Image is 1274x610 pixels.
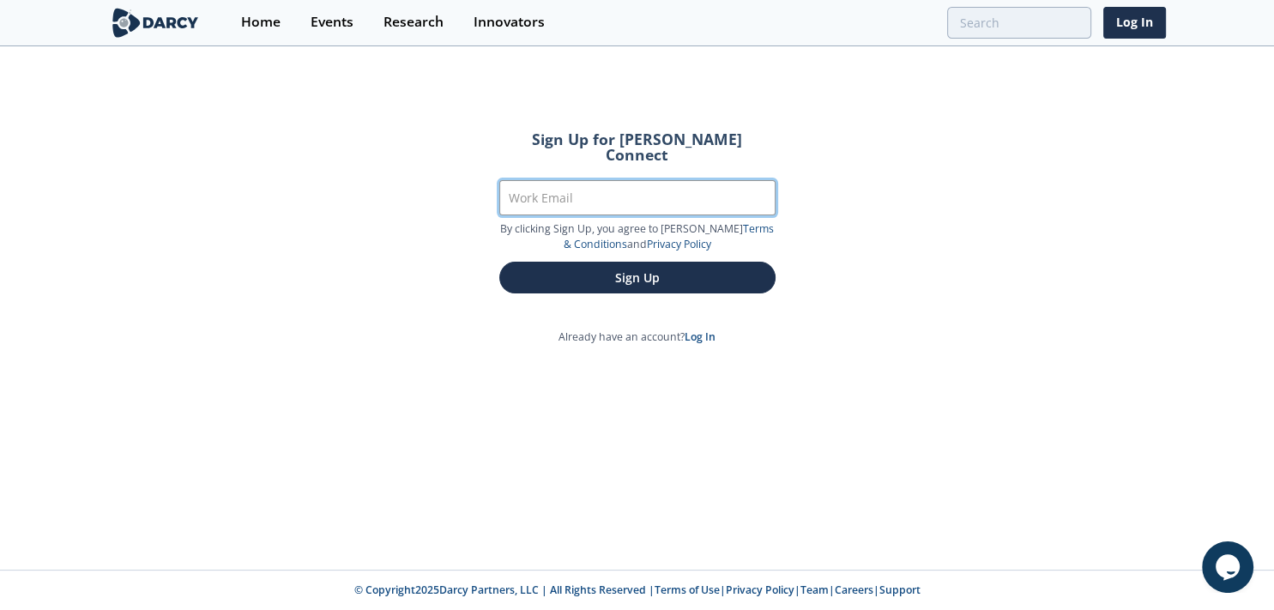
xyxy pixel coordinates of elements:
[879,583,921,597] a: Support
[685,329,715,344] a: Log In
[499,132,776,162] h2: Sign Up for [PERSON_NAME] Connect
[241,15,281,29] div: Home
[499,262,776,293] button: Sign Up
[1202,541,1257,593] iframe: chat widget
[726,583,794,597] a: Privacy Policy
[109,8,202,38] img: logo-wide.svg
[311,15,353,29] div: Events
[499,221,776,253] p: By clicking Sign Up, you agree to [PERSON_NAME] and
[947,7,1091,39] input: Advanced Search
[475,329,800,345] p: Already have an account?
[835,583,873,597] a: Careers
[499,180,776,215] input: Work Email
[647,237,711,251] a: Privacy Policy
[44,583,1231,598] p: © Copyright 2025 Darcy Partners, LLC | All Rights Reserved | | | | |
[474,15,545,29] div: Innovators
[564,221,775,251] a: Terms & Conditions
[655,583,720,597] a: Terms of Use
[1103,7,1166,39] a: Log In
[383,15,444,29] div: Research
[800,583,829,597] a: Team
